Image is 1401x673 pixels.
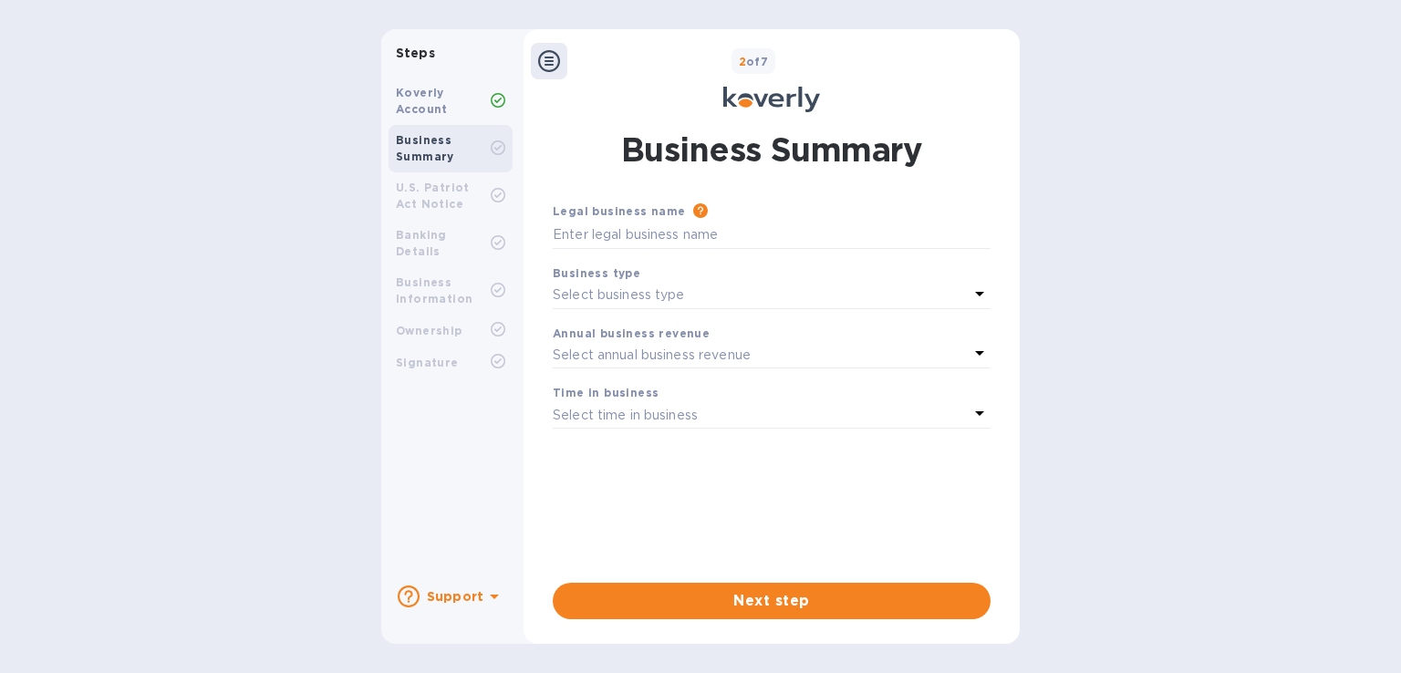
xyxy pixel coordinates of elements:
b: of 7 [739,55,769,68]
b: U.S. Patriot Act Notice [396,181,470,211]
h1: Business Summary [621,127,922,172]
b: Koverly Account [396,86,448,116]
p: Select time in business [553,406,698,425]
button: Next step [553,583,991,619]
b: Time in business [553,386,659,399]
span: Next step [567,590,976,612]
b: Banking Details [396,228,447,258]
span: 2 [739,55,746,68]
b: Support [427,589,483,604]
b: Annual business revenue [553,326,710,340]
b: Business Summary [396,133,454,163]
b: Business type [553,266,640,280]
b: Legal business name [553,204,686,218]
b: Steps [396,46,435,60]
p: Select annual business revenue [553,346,751,365]
input: Enter legal business name [553,222,991,249]
p: Select business type [553,285,685,305]
b: Ownership [396,324,462,337]
b: Business Information [396,275,472,305]
b: Signature [396,356,459,369]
